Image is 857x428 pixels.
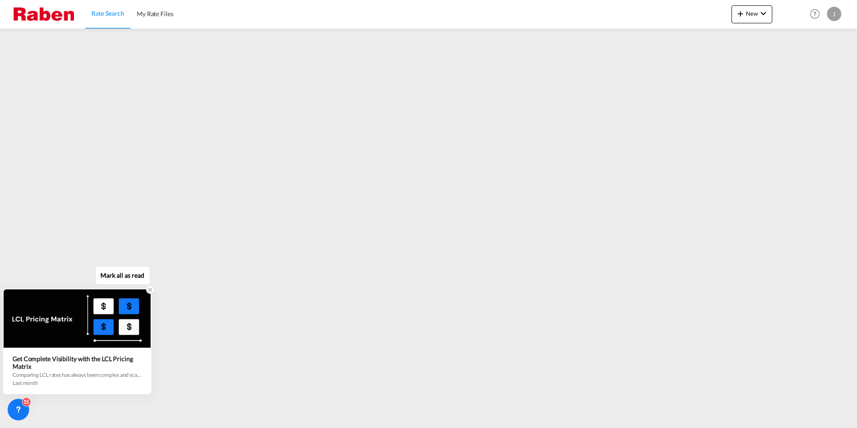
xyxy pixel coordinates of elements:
md-icon: icon-chevron-down [758,8,769,19]
span: Help [807,6,822,22]
span: Rate Search [91,9,124,17]
div: J [827,7,841,21]
img: 56a1822070ee11ef8af4bf29ef0a0da2.png [13,4,74,24]
span: New [735,10,769,17]
button: icon-plus 400-fgNewicon-chevron-down [731,5,772,23]
div: Help [807,6,827,22]
md-icon: icon-plus 400-fg [735,8,746,19]
span: My Rate Files [137,10,173,17]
